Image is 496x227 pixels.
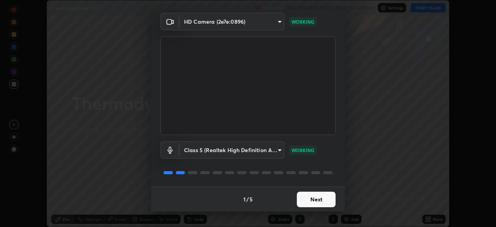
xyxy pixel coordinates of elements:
h4: 1 [243,195,246,203]
h4: 5 [250,195,253,203]
p: WORKING [291,18,314,25]
h4: / [246,195,249,203]
div: HD Camera (2e7e:0896) [179,13,284,30]
div: HD Camera (2e7e:0896) [179,141,284,159]
button: Next [297,192,336,207]
p: WORKING [291,147,314,154]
